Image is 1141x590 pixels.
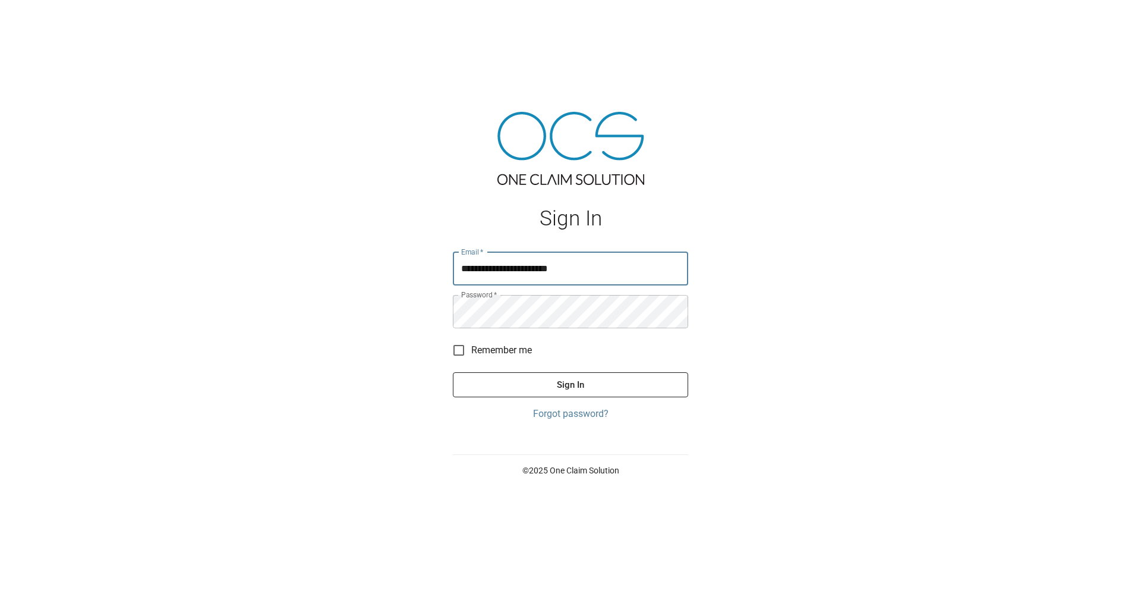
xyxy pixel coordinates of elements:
button: Sign In [453,372,688,397]
img: ocs-logo-white-transparent.png [14,7,62,31]
a: Forgot password? [453,407,688,421]
span: Remember me [471,343,532,357]
img: ocs-logo-tra.png [497,112,644,185]
p: © 2025 One Claim Solution [453,465,688,476]
label: Email [461,247,484,257]
h1: Sign In [453,206,688,231]
label: Password [461,290,497,300]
